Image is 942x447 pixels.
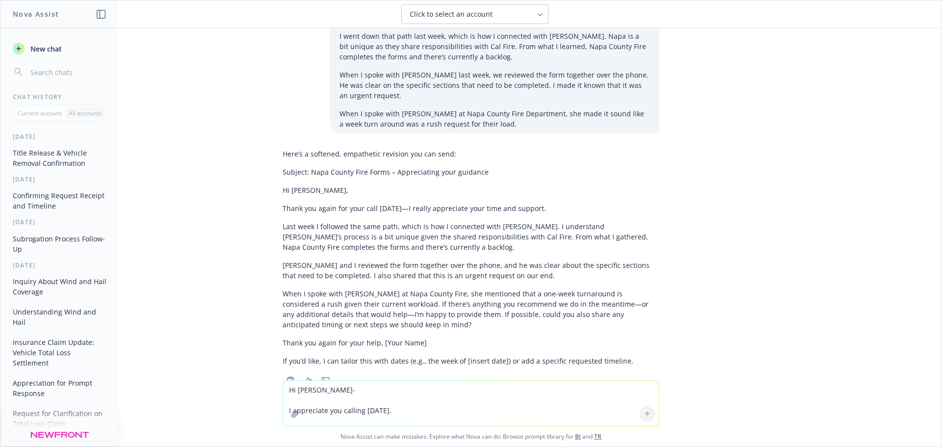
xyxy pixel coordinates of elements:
[340,108,650,129] p: When I spoke with [PERSON_NAME] at Napa County Fire Department, she made it sound like a week tur...
[410,9,493,19] span: Click to select an account
[575,432,581,441] a: BI
[9,334,110,371] button: Insurance Claim Update: Vehicle Total Loss Settlement
[1,93,118,101] div: Chat History
[9,304,110,330] button: Understanding Wind and Hail
[18,109,62,117] p: Current account
[340,70,650,101] p: When I spoke with [PERSON_NAME] last week, we reviewed the form together over the phone. He was c...
[283,221,659,252] p: Last week I followed the same path, which is how I connected with [PERSON_NAME]. I understand [PE...
[283,260,659,281] p: [PERSON_NAME] and I reviewed the form together over the phone, and he was clear about the specifi...
[9,145,110,171] button: Title Release & Vehicle Removal Confirmation
[318,374,334,388] button: Thumbs down
[9,187,110,214] button: Confirming Request Receipt and Timeline
[283,356,659,366] p: If you’d like, I can tailor this with dates (e.g., the week of [insert date]) or add a specific r...
[1,175,118,184] div: [DATE]
[283,167,659,177] p: Subject: Napa County Fire Forms – Appreciating your guidance
[283,203,659,213] p: Thank you again for your call [DATE]—I really appreciate your time and support.
[1,261,118,269] div: [DATE]
[340,31,650,62] p: I went down that path last week, which is how I connected with [PERSON_NAME]. Napa is a bit uniqu...
[13,9,59,19] h1: Nova Assist
[286,376,295,385] svg: Copy to clipboard
[9,405,110,432] button: Request for Clarification on Total Loss Claim
[283,338,659,348] p: Thank you again for your help, [Your Name]
[4,426,938,447] span: Nova Assist can make mistakes. Explore what Nova can do: Browse prompt library for and
[283,185,659,195] p: Hi [PERSON_NAME],
[1,132,118,141] div: [DATE]
[69,109,102,117] p: All accounts
[283,289,659,330] p: When I spoke with [PERSON_NAME] at Napa County Fire, she mentioned that a one‑week turnaround is ...
[9,273,110,300] button: Inquiry About Wind and Hail Coverage
[9,231,110,257] button: Subrogation Process Follow-Up
[401,4,549,24] button: Click to select an account
[283,149,659,159] p: Here’s a softened, empathetic revision you can send:
[1,436,118,444] div: More than a week ago
[28,44,62,54] span: New chat
[1,218,118,226] div: [DATE]
[9,375,110,401] button: Appreciation for Prompt Response
[594,432,602,441] a: TR
[9,40,110,57] button: New chat
[28,65,106,79] input: Search chats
